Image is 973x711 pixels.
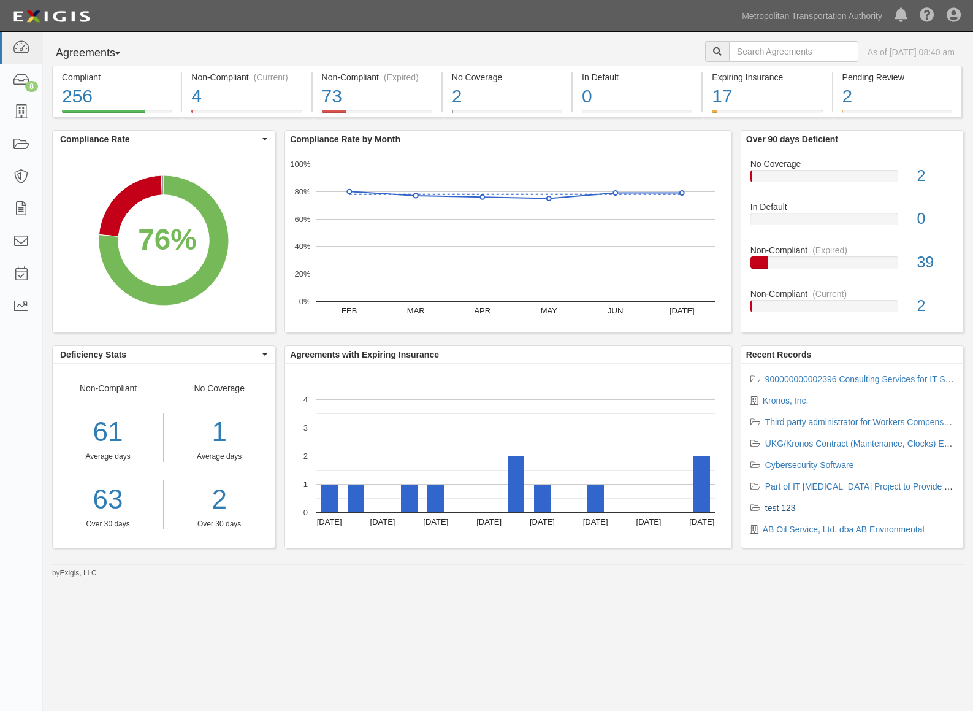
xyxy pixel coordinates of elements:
a: No Coverage2 [750,158,954,201]
a: Non-Compliant(Expired)73 [313,110,441,120]
button: Agreements [52,41,144,66]
small: by [52,568,97,578]
b: Agreements with Expiring Insurance [290,350,439,359]
a: Kronos, Inc. [763,396,809,405]
div: In Default [582,71,692,83]
text: [DATE] [530,517,555,526]
i: Help Center - Complianz [920,9,934,23]
text: [DATE] [317,517,342,526]
text: [DATE] [424,517,449,526]
text: [DATE] [370,517,395,526]
div: No Coverage [452,71,562,83]
text: 3 [303,423,308,432]
text: [DATE] [670,306,695,315]
b: Recent Records [746,350,812,359]
b: Over 90 days Deficient [746,134,838,144]
a: Third party administrator for Workers Compensation [765,417,963,427]
span: Compliance Rate [60,133,259,145]
a: Non-Compliant(Expired)39 [750,244,954,288]
text: [DATE] [690,517,715,526]
a: Metropolitan Transportation Authority [736,4,888,28]
svg: A chart. [53,148,275,332]
input: Search Agreements [729,41,858,62]
a: AB Oil Service, Ltd. dba AB Environmental [763,525,925,534]
text: 4 [303,395,308,404]
a: 63 [53,480,163,519]
div: No Coverage [741,158,963,170]
a: Non-Compliant(Current)2 [750,288,954,322]
text: JUN [608,306,623,315]
a: Pending Review2 [833,110,962,120]
img: Logo [9,6,94,28]
a: 2 [173,480,265,519]
div: 2 [842,83,952,110]
div: 17 [712,83,822,110]
div: (Expired) [812,244,847,256]
text: 0 [303,508,308,517]
div: No Coverage [164,382,275,529]
text: APR [475,306,491,315]
a: In Default0 [573,110,701,120]
div: 256 [62,83,172,110]
text: MAY [541,306,558,315]
div: Compliant [62,71,172,83]
a: In Default0 [750,201,954,244]
div: Non-Compliant [741,288,963,300]
text: 0% [299,297,311,306]
div: Average days [173,452,265,462]
div: Non-Compliant [53,382,164,529]
a: Expiring Insurance17 [703,110,831,120]
div: Non-Compliant (Current) [191,71,302,83]
text: [DATE] [476,517,502,526]
span: Deficiency Stats [60,348,259,361]
div: 0 [907,208,963,230]
div: 76% [138,219,196,261]
a: Compliant256 [52,110,181,120]
text: MAR [407,306,425,315]
div: Average days [53,452,163,462]
text: 80% [295,187,311,196]
div: (Current) [812,288,847,300]
a: Exigis, LLC [60,569,97,577]
text: FEB [342,306,357,315]
text: [DATE] [583,517,608,526]
text: 40% [295,242,311,251]
text: 1 [303,480,308,489]
a: test 123 [765,503,796,513]
div: (Current) [254,71,288,83]
div: (Expired) [384,71,419,83]
text: 60% [295,214,311,223]
div: 1 [173,413,265,452]
div: Non-Compliant [741,244,963,256]
div: 4 [191,83,302,110]
text: 20% [295,269,311,279]
text: 2 [303,452,308,461]
div: 0 [582,83,692,110]
div: 61 [53,413,163,452]
b: Compliance Rate by Month [290,134,400,144]
button: Compliance Rate [53,131,275,148]
div: 39 [907,252,963,274]
div: 2 [907,295,963,317]
div: Pending Review [842,71,952,83]
button: Deficiency Stats [53,346,275,363]
div: 8 [25,81,38,92]
svg: A chart. [285,364,731,548]
a: Cybersecurity Software [765,460,854,470]
text: 100% [291,159,311,169]
div: 73 [322,83,432,110]
div: Non-Compliant (Expired) [322,71,432,83]
div: Over 30 days [53,519,163,529]
svg: A chart. [285,148,731,332]
a: No Coverage2 [443,110,571,120]
div: 2 [452,83,562,110]
div: As of [DATE] 08:40 am [868,46,955,58]
div: In Default [741,201,963,213]
div: Expiring Insurance [712,71,822,83]
text: [DATE] [636,517,662,526]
